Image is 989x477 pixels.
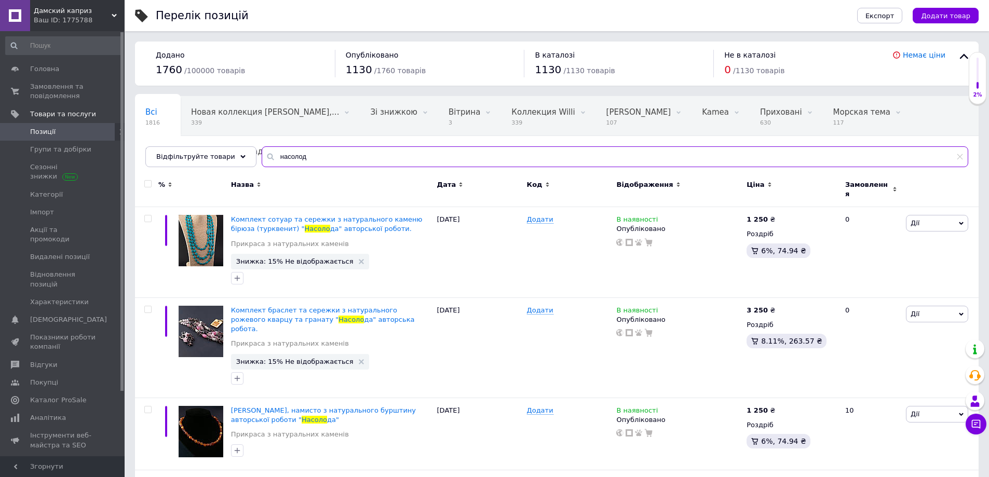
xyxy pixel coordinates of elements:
[747,215,775,224] div: ₴
[145,119,160,127] span: 1816
[346,63,372,76] span: 1130
[747,320,836,330] div: Роздріб
[30,333,96,351] span: Показники роботи компанії
[911,310,919,318] span: Дії
[231,430,349,439] a: Прикраса з натуральних каменів
[535,51,575,59] span: В каталозі
[30,315,107,324] span: [DEMOGRAPHIC_DATA]
[231,406,416,424] span: [PERSON_NAME], намисто з натурального бурштину авторської роботи "
[435,297,524,398] div: [DATE]
[761,337,822,345] span: 8.11%, 263.57 ₴
[30,82,96,101] span: Замовлення та повідомлення
[179,215,223,266] img: Сотуар из натурального камня бирюза (турквенит) "Услада" авторской работы.
[30,208,54,217] span: Імпорт
[236,358,354,365] span: Знижка: 15% Не відображається
[338,316,364,323] span: Насоло
[845,180,890,199] span: Замовлення
[511,119,575,127] span: 339
[563,66,615,75] span: / 1130 товарів
[145,107,157,117] span: Всі
[733,66,784,75] span: / 1130 товарів
[330,225,412,233] span: да" авторської роботи.
[449,107,480,117] span: Вітрина
[181,97,360,136] div: Новая коллекция Willi, Опубликованные
[760,119,802,127] span: 630
[435,207,524,298] div: [DATE]
[606,119,671,127] span: 107
[30,190,63,199] span: Категорії
[156,153,235,160] span: Відфільтруйте товари
[346,51,399,59] span: Опубліковано
[30,297,89,307] span: Характеристики
[527,306,553,315] span: Додати
[302,416,327,424] span: Насоло
[527,406,553,415] span: Додати
[702,107,729,117] span: Kamea
[969,91,986,99] div: 2%
[616,306,658,317] span: В наявності
[724,63,731,76] span: 0
[839,297,903,398] div: 0
[30,145,91,154] span: Групи та добірки
[191,119,339,127] span: 339
[179,306,223,357] img: Комплект браслет и серьги из натурального розового кварца и граната "Услада" авторская работа.
[833,107,890,117] span: Морская тема
[231,306,415,333] a: Комплект браслет та сережки з натурального рожевого кварцу та гранату "Насолода" авторська робота.
[156,10,249,21] div: Перелік позицій
[616,415,741,425] div: Опубліковано
[437,180,456,189] span: Дата
[30,378,58,387] span: Покупці
[911,219,919,227] span: Дії
[30,431,96,449] span: Інструменти веб-майстра та SEO
[913,8,979,23] button: Додати товар
[747,420,836,430] div: Роздріб
[616,224,741,234] div: Опубліковано
[231,215,423,233] a: Комплект сотуар та сережки з натурального каменю бірюза (турквенит) "Насолода" авторської роботи.
[616,215,658,226] span: В наявності
[839,398,903,470] div: 10
[305,225,330,233] span: Насоло
[966,414,986,434] button: Чат з покупцем
[857,8,903,23] button: Експорт
[747,180,764,189] span: Ціна
[865,12,895,20] span: Експорт
[30,396,86,405] span: Каталог ProSale
[145,147,212,156] span: Цветочная тема
[236,258,354,265] span: Знижка: 15% Не відображається
[30,162,96,181] span: Сезонні знижки
[231,215,423,233] span: Комплект сотуар та сережки з натурального каменю бірюза (турквенит) "
[747,215,768,223] b: 1 250
[535,63,561,76] span: 1130
[747,306,775,315] div: ₴
[262,146,968,167] input: Пошук по назві позиції, артикулу і пошуковим запитам
[839,207,903,298] div: 0
[527,180,543,189] span: Код
[30,225,96,244] span: Акції та промокоди
[34,16,125,25] div: Ваш ID: 1775788
[911,410,919,418] span: Дії
[231,180,254,189] span: Назва
[747,306,768,314] b: 3 250
[747,406,768,414] b: 1 250
[30,110,96,119] span: Товари та послуги
[30,252,90,262] span: Видалені позиції
[30,64,59,74] span: Головна
[747,229,836,239] div: Роздріб
[156,63,182,76] span: 1760
[760,107,802,117] span: Приховані
[435,398,524,470] div: [DATE]
[921,12,970,20] span: Додати товар
[184,66,245,75] span: / 100000 товарів
[761,247,806,255] span: 6%, 74.94 ₴
[903,51,945,59] a: Немає ціни
[231,306,397,323] span: Комплект браслет та сережки з натурального рожевого кварцу та гранату "
[30,127,56,137] span: Позиції
[449,119,480,127] span: 3
[724,51,776,59] span: Не в каталозі
[616,315,741,324] div: Опубліковано
[616,180,673,189] span: Відображення
[34,6,112,16] span: Дамский каприз
[156,51,184,59] span: Додано
[231,239,349,249] a: Прикраса з натуральних каменів
[179,406,223,457] img: Колье, ожерелье из натурального янтаря авторской работы "Услада"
